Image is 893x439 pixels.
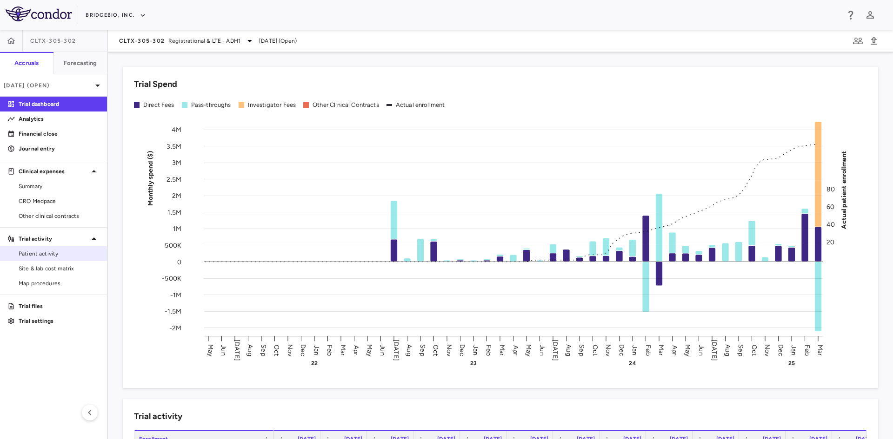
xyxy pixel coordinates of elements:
text: Jan [790,345,798,355]
tspan: 60 [826,203,834,211]
span: CLTX-305-302 [30,37,76,45]
p: Trial dashboard [19,100,100,108]
text: Jun [379,345,387,355]
text: Sep [419,344,427,356]
text: Jan [313,345,320,355]
text: Oct [750,344,758,355]
p: Analytics [19,115,100,123]
text: May [525,344,533,356]
p: Trial settings [19,317,100,325]
button: BridgeBio, Inc. [86,8,146,23]
text: May [207,344,214,356]
text: Nov [286,344,294,356]
tspan: 4M [172,126,181,134]
tspan: 500K [165,241,181,249]
h6: Accruals [14,59,39,67]
span: Registrational & LTE - ADH1 [168,37,240,45]
img: logo-full-BYUhSk78.svg [6,7,72,21]
text: Aug [724,344,732,356]
text: May [366,344,373,356]
text: Feb [485,344,493,355]
text: Aug [246,344,254,356]
text: Feb [326,344,333,355]
div: Investigator Fees [248,101,296,109]
span: CRO Medpace [19,197,100,205]
tspan: 40 [826,221,835,229]
text: Nov [604,344,612,356]
text: Jun [538,345,546,355]
tspan: -2M [169,324,181,332]
text: Dec [618,344,626,356]
p: [DATE] (Open) [4,81,92,90]
text: Sep [737,344,745,356]
p: Journal entry [19,144,100,153]
text: Oct [273,344,280,355]
text: Jan [631,345,639,355]
text: Apr [512,345,520,355]
span: CLTX-305-302 [119,37,165,45]
tspan: Monthly spend ($) [147,151,154,206]
tspan: 3.5M [167,142,181,150]
tspan: -1.5M [165,308,181,315]
p: Trial files [19,302,100,310]
p: Trial activity [19,235,88,243]
text: Nov [445,344,453,356]
h6: Trial Spend [134,78,177,91]
tspan: -500K [162,275,181,282]
text: Sep [578,344,586,356]
span: Site & lab cost matrix [19,264,100,273]
text: [DATE] [392,340,400,361]
text: [DATE] [551,340,559,361]
text: Feb [803,344,811,355]
p: Clinical expenses [19,167,88,176]
tspan: 1M [173,225,181,233]
text: Apr [671,345,679,355]
text: Dec [777,344,785,356]
span: Map procedures [19,279,100,288]
span: Patient activity [19,249,100,258]
text: Apr [352,345,360,355]
tspan: -1M [170,291,181,299]
h6: Trial activity [134,410,182,423]
tspan: 1.5M [167,208,181,216]
text: Sep [260,344,267,356]
text: Nov [763,344,771,356]
text: May [684,344,692,356]
text: 25 [788,360,795,367]
text: Mar [498,344,506,355]
text: [DATE] [233,340,241,361]
text: Jun [220,345,227,355]
h6: Forecasting [64,59,97,67]
text: Mar [816,344,824,355]
text: 24 [629,360,636,367]
tspan: 20 [826,238,834,246]
tspan: 0 [177,258,181,266]
text: Aug [565,344,573,356]
text: Mar [339,344,347,355]
text: 22 [311,360,318,367]
text: Feb [644,344,652,355]
span: Summary [19,182,100,190]
text: [DATE] [710,340,718,361]
text: 23 [470,360,477,367]
div: Actual enrollment [396,101,445,109]
tspan: 2.5M [167,175,181,183]
text: Dec [458,344,466,356]
text: Mar [657,344,665,355]
tspan: Actual patient enrollment [840,151,848,229]
div: Pass-throughs [191,101,231,109]
text: Jan [472,345,480,355]
text: Dec [299,344,307,356]
text: Oct [591,344,599,355]
text: Aug [405,344,413,356]
span: Other clinical contracts [19,212,100,220]
tspan: 3M [172,159,181,167]
tspan: 2M [172,192,181,200]
text: Oct [432,344,440,355]
span: [DATE] (Open) [259,37,297,45]
div: Other Clinical Contracts [313,101,379,109]
p: Financial close [19,130,100,138]
tspan: 80 [826,185,835,193]
text: Jun [697,345,705,355]
div: Direct Fees [143,101,174,109]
